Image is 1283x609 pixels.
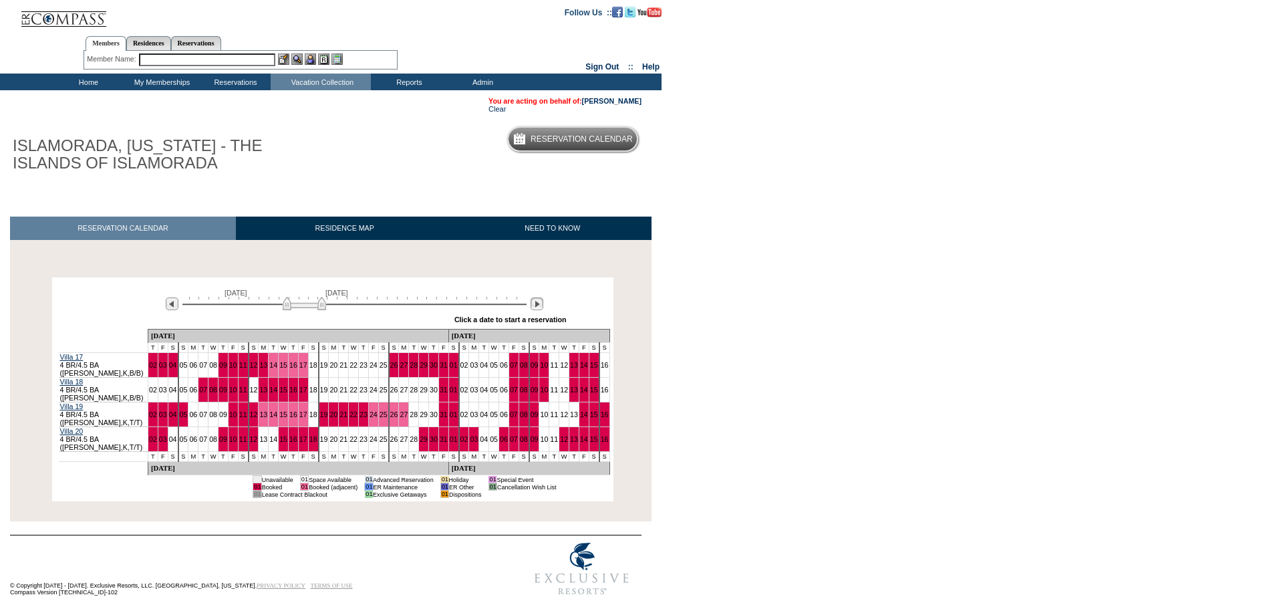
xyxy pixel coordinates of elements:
a: 08 [209,435,217,443]
a: 21 [339,410,347,418]
a: 08 [209,361,217,369]
a: 04 [480,435,488,443]
a: 09 [531,410,539,418]
a: 14 [580,386,588,394]
a: 13 [259,410,267,418]
img: Become our fan on Facebook [612,7,623,17]
td: S [308,452,318,462]
a: 17 [299,435,307,443]
a: 16 [601,361,609,369]
a: 19 [320,386,328,394]
a: 03 [159,386,167,394]
a: 12 [250,435,258,443]
a: 31 [440,435,448,443]
a: 06 [500,386,508,394]
td: T [339,343,349,353]
a: 04 [480,386,488,394]
a: Become our fan on Facebook [612,7,623,15]
span: [DATE] [225,289,247,297]
a: Residences [126,36,171,50]
img: Exclusive Resorts [522,535,641,602]
td: 4 BR/4.5 BA ([PERSON_NAME],K,T/T) [59,402,148,427]
a: 15 [590,361,598,369]
td: M [329,452,339,462]
a: Help [642,62,660,72]
td: W [208,343,219,353]
td: T [409,343,419,353]
a: 03 [159,435,167,443]
a: 16 [289,386,297,394]
a: 10 [540,361,548,369]
a: 09 [219,361,227,369]
a: 13 [570,386,578,394]
td: M [188,452,198,462]
a: 21 [339,361,347,369]
a: 03 [470,386,478,394]
td: S [178,452,188,462]
a: 25 [380,361,388,369]
a: 12 [560,435,568,443]
a: 27 [400,435,408,443]
a: 28 [410,410,418,418]
td: F [368,343,378,353]
a: 09 [531,386,539,394]
a: 27 [400,386,408,394]
a: 07 [199,435,207,443]
td: W [419,343,429,353]
td: Vacation Collection [271,74,371,90]
a: 15 [279,410,287,418]
a: 07 [510,435,518,443]
td: W [559,343,569,353]
td: F [509,343,519,353]
a: 03 [470,361,478,369]
a: 02 [460,410,468,418]
a: 26 [390,435,398,443]
td: S [308,343,318,353]
a: 05 [490,361,498,369]
td: M [399,343,409,353]
td: Reservations [197,74,271,90]
a: 19 [320,435,328,443]
td: T [359,343,369,353]
a: 10 [540,386,548,394]
td: T [269,452,279,462]
td: S [519,343,529,353]
a: 11 [550,361,558,369]
a: 26 [390,361,398,369]
a: 12 [560,386,568,394]
td: S [249,452,259,462]
td: F [298,452,308,462]
a: 22 [349,410,358,418]
td: S [448,343,458,353]
td: F [158,343,168,353]
a: 31 [440,361,448,369]
a: RESIDENCE MAP [236,217,454,240]
a: 09 [219,386,227,394]
td: W [279,343,289,353]
a: 20 [329,410,337,418]
a: 23 [360,435,368,443]
td: M [259,452,269,462]
a: 18 [309,410,317,418]
img: Follow us on Twitter [625,7,635,17]
a: 15 [279,361,287,369]
td: T [198,343,208,353]
a: 19 [320,361,328,369]
a: Sign Out [585,62,619,72]
img: View [291,53,303,65]
td: F [438,343,448,353]
td: F [298,343,308,353]
a: 04 [169,410,177,418]
a: 25 [380,410,388,418]
a: 16 [601,386,609,394]
a: 25 [380,386,388,394]
a: 31 [440,410,448,418]
a: 04 [169,386,177,394]
td: W [279,452,289,462]
a: 29 [420,410,428,418]
a: TERMS OF USE [311,582,353,589]
a: Villa 20 [60,427,84,435]
a: 12 [560,410,568,418]
div: Click a date to start a reservation [454,316,567,324]
a: 09 [219,410,227,418]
